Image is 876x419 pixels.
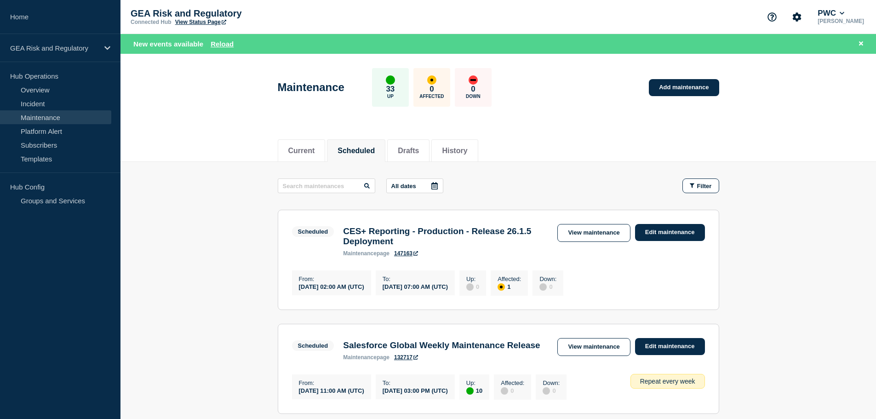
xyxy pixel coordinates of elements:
div: disabled [466,283,474,291]
input: Search maintenances [278,178,375,193]
p: Up : [466,379,482,386]
p: [PERSON_NAME] [816,18,866,24]
a: Edit maintenance [635,338,705,355]
p: Affected : [498,276,521,282]
p: page [343,250,389,257]
div: Scheduled [298,228,328,235]
a: 132717 [394,354,418,361]
span: maintenance [343,250,377,257]
h3: CES+ Reporting - Production - Release 26.1.5 Deployment [343,226,548,247]
div: Repeat every week [630,374,705,389]
div: disabled [501,387,508,395]
div: [DATE] 07:00 AM (UTC) [383,282,448,290]
button: Scheduled [338,147,375,155]
button: Current [288,147,315,155]
div: disabled [543,387,550,395]
a: View maintenance [557,338,630,356]
p: Down : [539,276,556,282]
div: 0 [543,386,560,395]
p: page [343,354,389,361]
div: affected [427,75,436,85]
p: To : [383,276,448,282]
div: up [386,75,395,85]
button: Support [762,7,782,27]
div: down [469,75,478,85]
div: 0 [539,282,556,291]
a: 147163 [394,250,418,257]
p: 33 [386,85,395,94]
button: Filter [682,178,719,193]
p: Connected Hub [131,19,172,25]
p: GEA Risk and Regulatory [10,44,98,52]
a: Add maintenance [649,79,719,96]
span: Filter [697,183,712,189]
p: Up : [466,276,479,282]
a: View maintenance [557,224,630,242]
div: Scheduled [298,342,328,349]
p: GEA Risk and Regulatory [131,8,315,19]
p: 0 [429,85,434,94]
p: From : [299,379,364,386]
p: Down : [543,379,560,386]
p: 0 [471,85,475,94]
button: All dates [386,178,443,193]
h3: Salesforce Global Weekly Maintenance Release [343,340,540,350]
div: 0 [501,386,524,395]
p: From : [299,276,364,282]
button: History [442,147,467,155]
button: PWC [816,9,846,18]
p: All dates [391,183,416,189]
div: 0 [466,282,479,291]
div: 1 [498,282,521,291]
a: View Status Page [175,19,226,25]
div: disabled [539,283,547,291]
div: up [466,387,474,395]
p: Down [466,94,481,99]
div: [DATE] 03:00 PM (UTC) [383,386,448,394]
div: 10 [466,386,482,395]
p: Affected : [501,379,524,386]
p: Affected [419,94,444,99]
span: New events available [133,40,203,48]
button: Reload [211,40,234,48]
div: affected [498,283,505,291]
h1: Maintenance [278,81,344,94]
button: Drafts [398,147,419,155]
div: [DATE] 02:00 AM (UTC) [299,282,364,290]
a: Edit maintenance [635,224,705,241]
span: maintenance [343,354,377,361]
div: [DATE] 11:00 AM (UTC) [299,386,364,394]
button: Account settings [787,7,807,27]
p: To : [383,379,448,386]
p: Up [387,94,394,99]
